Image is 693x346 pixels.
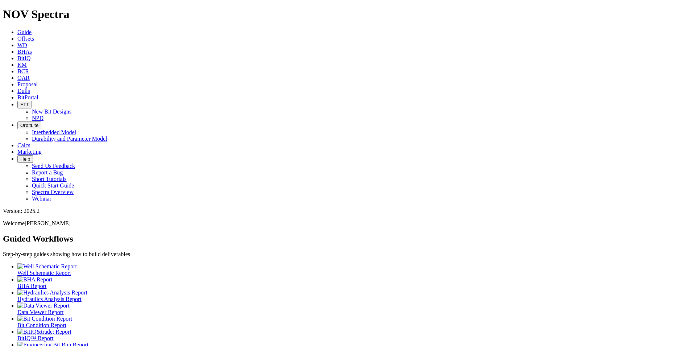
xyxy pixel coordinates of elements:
[25,220,71,226] span: [PERSON_NAME]
[17,316,690,328] a: Bit Condition Report Bit Condition Report
[17,309,64,315] span: Data Viewer Report
[3,208,690,214] div: Version: 2025.2
[17,335,54,341] span: BitIQ™ Report
[32,176,67,182] a: Short Tutorials
[20,102,29,107] span: FTT
[17,322,66,328] span: Bit Condition Report
[3,251,690,258] p: Step-by-step guides showing how to build deliverables
[17,101,32,108] button: FTT
[17,302,690,315] a: Data Viewer Report Data Viewer Report
[17,81,38,87] a: Proposal
[17,302,70,309] img: Data Viewer Report
[17,276,690,289] a: BHA Report BHA Report
[3,220,690,227] p: Welcome
[17,36,34,42] a: Offsets
[32,182,74,189] a: Quick Start Guide
[3,8,690,21] h1: NOV Spectra
[17,289,690,302] a: Hydraulics Analysis Report Hydraulics Analysis Report
[17,68,29,74] a: BCR
[17,155,33,163] button: Help
[17,94,38,100] a: BitPortal
[32,115,43,121] a: NPD
[17,270,71,276] span: Well Schematic Report
[32,108,71,115] a: New Bit Designs
[32,169,63,176] a: Report a Bug
[17,88,30,94] a: Dulls
[17,142,30,148] a: Calcs
[32,195,51,202] a: Webinar
[17,263,690,276] a: Well Schematic Report Well Schematic Report
[32,163,75,169] a: Send Us Feedback
[17,276,52,283] img: BHA Report
[3,234,690,244] h2: Guided Workflows
[32,129,76,135] a: Interbedded Model
[17,55,30,61] a: BitIQ
[32,136,107,142] a: Durability and Parameter Model
[17,289,87,296] img: Hydraulics Analysis Report
[17,329,71,335] img: BitIQ&trade; Report
[17,121,41,129] button: OrbitLite
[17,329,690,341] a: BitIQ&trade; Report BitIQ™ Report
[17,62,27,68] a: KM
[20,156,30,162] span: Help
[20,123,38,128] span: OrbitLite
[17,283,46,289] span: BHA Report
[17,296,82,302] span: Hydraulics Analysis Report
[17,75,30,81] a: OAR
[32,189,74,195] a: Spectra Overview
[17,263,77,270] img: Well Schematic Report
[17,29,32,35] a: Guide
[17,49,32,55] a: BHAs
[17,42,27,48] a: WD
[17,149,42,155] a: Marketing
[17,316,72,322] img: Bit Condition Report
